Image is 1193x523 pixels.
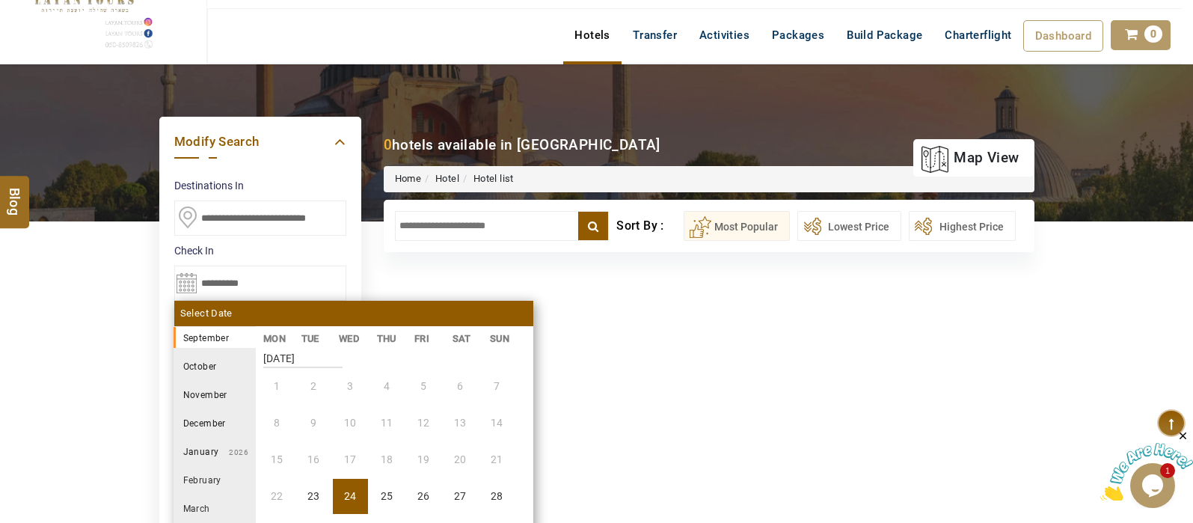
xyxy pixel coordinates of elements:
li: September [174,327,256,348]
span: 0 [1144,25,1162,43]
li: Sunday, 28 September 2025 [479,479,515,514]
a: Build Package [835,20,933,50]
a: Packages [761,20,835,50]
a: map view [921,141,1019,174]
li: Tuesday, 23 September 2025 [296,479,331,514]
small: 2025 [229,334,334,343]
li: February [174,469,256,490]
button: Highest Price [909,211,1016,241]
span: Blog [5,187,25,200]
strong: [DATE] [263,341,343,368]
a: Activities [688,20,761,50]
li: MON [256,331,294,346]
li: SAT [444,331,482,346]
li: FRI [407,331,445,346]
li: November [174,384,256,405]
label: Destinations In [174,178,346,193]
div: hotels available in [GEOGRAPHIC_DATA] [384,135,660,155]
li: March [174,498,256,519]
span: Charterflight [945,28,1011,42]
iframe: chat widget [1100,429,1193,501]
li: Hotel list [459,172,514,186]
label: Check In [174,243,346,258]
b: 0 [384,136,392,153]
li: Thursday, 25 September 2025 [369,479,405,514]
div: Select Date [174,301,533,326]
span: Dashboard [1035,29,1092,43]
div: Sort By : [616,211,683,241]
li: THU [369,331,407,346]
li: TUE [293,331,331,346]
a: Modify Search [174,132,346,152]
a: 0 [1111,20,1171,50]
a: Transfer [622,20,688,50]
a: Hotels [563,20,621,50]
a: Hotel [435,173,459,184]
a: Charterflight [933,20,1022,50]
li: SUN [482,331,521,346]
li: December [174,412,256,433]
li: Wednesday, 24 September 2025 [333,479,368,514]
a: Home [395,173,422,184]
li: January [174,441,256,462]
button: Lowest Price [797,211,901,241]
li: WED [331,331,369,346]
small: 2026 [218,448,248,456]
li: October [174,355,256,376]
button: Most Popular [684,211,790,241]
li: Saturday, 27 September 2025 [443,479,478,514]
li: Friday, 26 September 2025 [406,479,441,514]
